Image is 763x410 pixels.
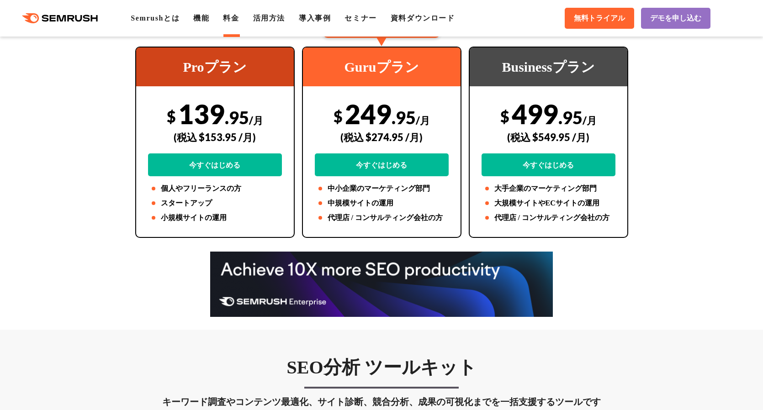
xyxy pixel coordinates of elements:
[482,153,615,176] a: 今すぐはじめる
[299,14,331,22] a: 導入事例
[482,198,615,209] li: 大規模サイトやECサイトの運用
[315,121,449,153] div: (税込 $274.95 /月)
[344,14,376,22] a: セミナー
[315,98,449,176] div: 249
[482,98,615,176] div: 499
[558,107,583,128] span: .95
[641,8,710,29] a: デモを申し込む
[131,14,180,22] a: Semrushとは
[167,107,176,126] span: $
[193,14,209,22] a: 機能
[391,14,455,22] a: 資料ダウンロード
[470,47,627,86] div: Businessプラン
[392,107,416,128] span: .95
[334,107,343,126] span: $
[482,183,615,194] li: 大手企業のマーケティング部門
[482,212,615,223] li: 代理店 / コンサルティング会社の方
[148,183,282,194] li: 個人やフリーランスの方
[148,153,282,176] a: 今すぐはじめる
[500,107,509,126] span: $
[650,14,701,23] span: デモを申し込む
[574,14,625,23] span: 無料トライアル
[315,183,449,194] li: 中小企業のマーケティング部門
[315,153,449,176] a: 今すぐはじめる
[136,47,294,86] div: Proプラン
[482,121,615,153] div: (税込 $549.95 /月)
[249,114,263,126] span: /月
[135,394,628,409] div: キーワード調査やコンテンツ最適化、サイト診断、競合分析、成果の可視化までを一括支援するツールです
[416,114,430,126] span: /月
[148,98,282,176] div: 139
[315,212,449,223] li: 代理店 / コンサルティング会社の方
[303,47,461,86] div: Guruプラン
[148,212,282,223] li: 小規模サイトの運用
[323,9,440,38] div: 67%のユーザーが Guruを使用しています
[583,114,597,126] span: /月
[225,107,249,128] span: .95
[135,356,628,379] h3: SEO分析 ツールキット
[253,14,285,22] a: 活用方法
[148,198,282,209] li: スタートアップ
[223,14,239,22] a: 料金
[148,121,282,153] div: (税込 $153.95 /月)
[315,198,449,209] li: 中規模サイトの運用
[565,8,634,29] a: 無料トライアル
